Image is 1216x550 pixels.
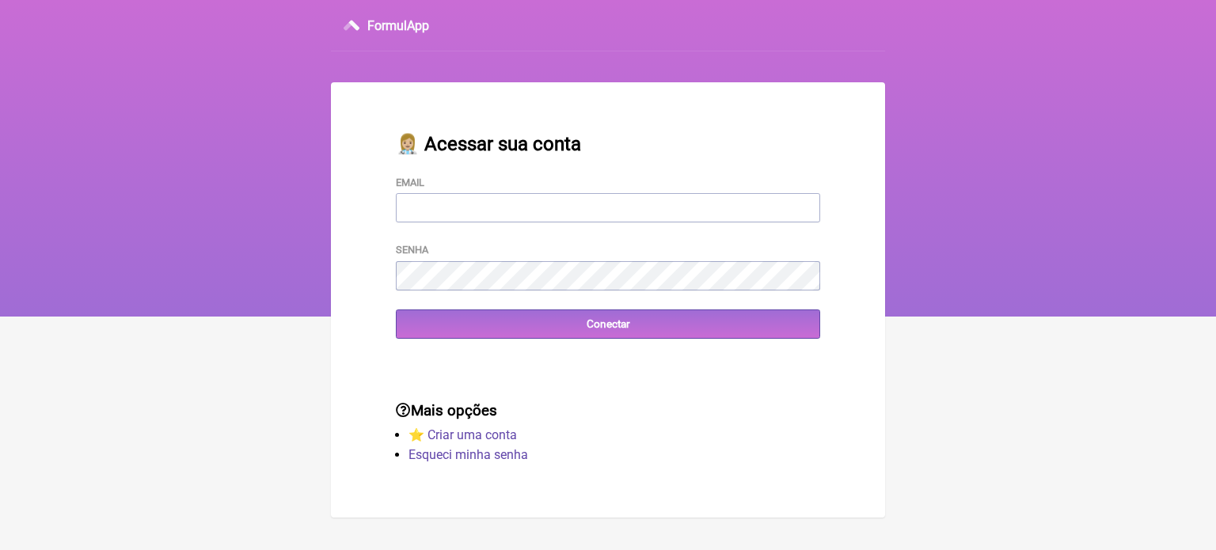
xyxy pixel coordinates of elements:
[396,402,820,419] h3: Mais opções
[396,244,428,256] label: Senha
[367,18,429,33] h3: FormulApp
[396,133,820,155] h2: 👩🏼‍⚕️ Acessar sua conta
[396,309,820,339] input: Conectar
[396,176,424,188] label: Email
[408,447,528,462] a: Esqueci minha senha
[408,427,517,442] a: ⭐️ Criar uma conta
